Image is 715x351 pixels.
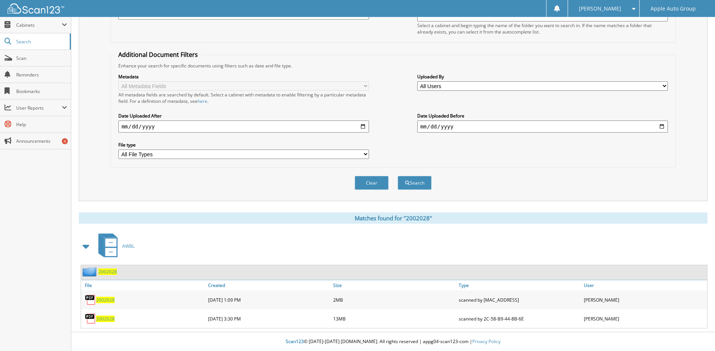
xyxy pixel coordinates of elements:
[118,121,369,133] input: start
[98,269,117,275] a: 2002028
[16,105,62,111] span: User Reports
[16,55,67,61] span: Scan
[16,72,67,78] span: Reminders
[206,311,331,326] div: [DATE] 3:30 PM
[651,6,696,11] span: Apple Auto Group
[582,292,707,307] div: [PERSON_NAME]
[355,176,389,190] button: Clear
[16,138,67,144] span: Announcements
[331,311,456,326] div: 13MB
[8,3,64,14] img: scan123-logo-white.svg
[122,243,135,249] span: AWBL
[16,88,67,95] span: Bookmarks
[582,280,707,290] a: User
[71,333,715,351] div: © [DATE]-[DATE] [DOMAIN_NAME]. All rights reserved | appg04-scan123-com |
[118,142,369,148] label: File type
[331,292,456,307] div: 2MB
[457,311,582,326] div: scanned by 2C-58-B9-44-8B-6E
[96,316,115,322] a: 2002028
[94,231,135,261] a: AWBL
[206,280,331,290] a: Created
[85,313,96,324] img: PDF.png
[118,113,369,119] label: Date Uploaded After
[417,73,668,80] label: Uploaded By
[118,73,369,80] label: Metadata
[417,22,668,35] div: Select a cabinet and begin typing the name of the folder you want to search in. If the name match...
[118,92,369,104] div: All metadata fields are searched by default. Select a cabinet with metadata to enable filtering b...
[457,280,582,290] a: Type
[85,294,96,305] img: PDF.png
[677,315,715,351] iframe: Chat Widget
[206,292,331,307] div: [DATE] 1:09 PM
[417,113,668,119] label: Date Uploaded Before
[96,297,115,303] a: 2002028
[81,280,206,290] a: File
[83,267,98,276] img: folder2.png
[457,292,582,307] div: scanned by [MAC_ADDRESS]
[472,338,501,345] a: Privacy Policy
[16,121,67,128] span: Help
[582,311,707,326] div: [PERSON_NAME]
[331,280,456,290] a: Size
[286,338,304,345] span: Scan123
[417,121,668,133] input: end
[398,176,432,190] button: Search
[579,6,621,11] span: [PERSON_NAME]
[79,212,707,224] div: Matches found for "2002028"
[198,98,207,104] a: here
[16,38,66,45] span: Search
[62,138,68,144] div: 4
[115,50,202,59] legend: Additional Document Filters
[16,22,62,28] span: Cabinets
[115,63,671,69] div: Enhance your search for specific documents using filters such as date and file type.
